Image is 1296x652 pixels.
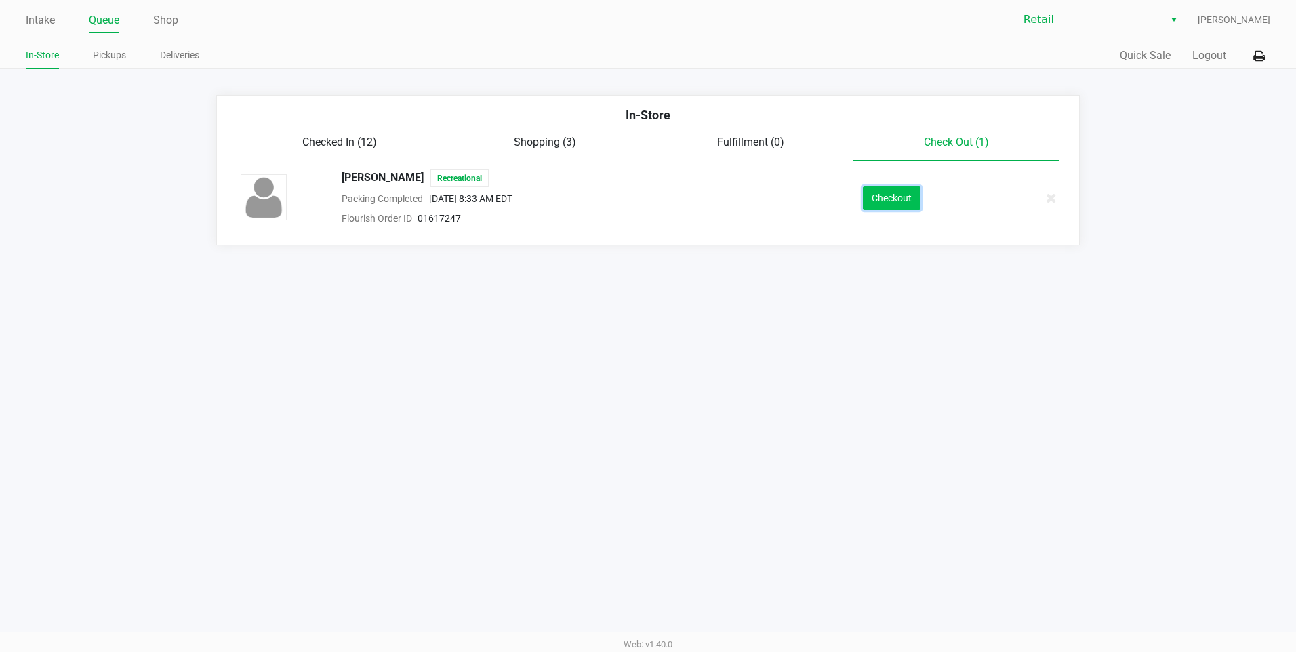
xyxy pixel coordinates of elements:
span: Check Out (1) [924,136,989,148]
a: Pickups [93,47,126,64]
button: Checkout [863,186,920,210]
span: 01617247 [418,213,461,224]
span: Flourish Order ID [342,213,412,224]
span: Recreational [430,169,489,187]
a: In-Store [26,47,59,64]
span: Shopping (3) [514,136,576,148]
span: Web: v1.40.0 [624,639,672,649]
button: Quick Sale [1120,47,1171,64]
span: [DATE] 8:33 AM EDT [423,193,512,204]
button: Select [1164,7,1183,32]
span: [PERSON_NAME] [1198,13,1270,27]
span: [PERSON_NAME] [342,169,424,187]
a: Shop [153,11,178,30]
a: Queue [89,11,119,30]
span: Packing Completed [342,193,423,204]
a: Intake [26,11,55,30]
span: Retail [1024,12,1156,28]
span: Fulfillment (0) [717,136,784,148]
span: In-Store [626,108,670,122]
button: Logout [1192,47,1226,64]
a: Deliveries [160,47,199,64]
span: Checked In (12) [302,136,377,148]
